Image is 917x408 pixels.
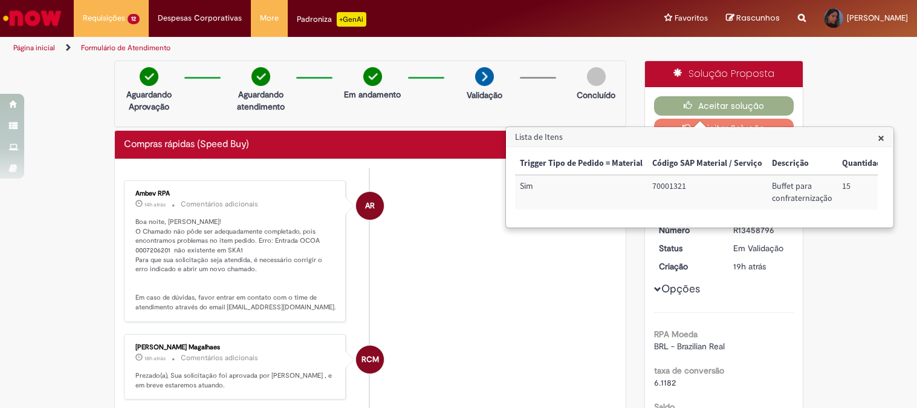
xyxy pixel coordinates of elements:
span: RCM [361,345,379,374]
span: BRL - Brazilian Real [654,341,725,352]
div: Em Validação [733,242,789,254]
span: More [260,12,279,24]
span: 18h atrás [144,355,166,362]
time: 28/08/2025 15:42:58 [733,261,766,272]
dt: Número [650,224,724,236]
time: 28/08/2025 15:53:16 [144,355,166,362]
span: Requisições [83,12,125,24]
dt: Status [650,242,724,254]
th: Descrição [767,153,837,175]
time: 28/08/2025 20:04:25 [144,201,166,208]
div: Ambev RPA [135,190,337,197]
h2: Compras rápidas (Speed Buy) Histórico de tíquete [124,139,249,150]
span: Rascunhos [736,12,780,24]
img: img-circle-grey.png [587,67,606,86]
td: Trigger Tipo de Pedido = Material: Sim [515,175,647,209]
th: Código SAP Material / Serviço [647,153,767,175]
b: taxa de conversão [654,365,724,376]
p: Validação [467,89,502,101]
div: 28/08/2025 15:42:58 [733,260,789,272]
ul: Trilhas de página [9,37,602,59]
td: Quantidade: 15 [837,175,890,209]
a: Página inicial [13,43,55,53]
p: Boa noite, [PERSON_NAME]! O Chamado não pôde ser adequadamente completado, pois encontramos probl... [135,217,337,312]
button: Aceitar solução [654,96,794,116]
small: Comentários adicionais [181,199,258,209]
div: Padroniza [297,12,366,27]
h3: Lista de Itens [507,128,893,147]
p: Prezado(a), Sua solicitação foi aprovada por [PERSON_NAME] , e em breve estaremos atuando. [135,371,337,390]
a: Formulário de Atendimento [81,43,170,53]
div: [PERSON_NAME] Magalhaes [135,344,337,351]
div: Solução Proposta [645,61,803,87]
td: Descrição: Buffet para confraternização [767,175,837,209]
img: check-circle-green.png [363,67,382,86]
div: Ambev RPA [356,192,384,220]
span: 19h atrás [733,261,766,272]
th: Quantidade [837,153,890,175]
span: 6.1182 [654,377,676,388]
img: arrow-next.png [475,67,494,86]
span: AR [365,191,375,220]
p: Concluído [577,89,615,101]
button: Rejeitar Solução [654,119,794,138]
button: Close [878,131,884,144]
a: Rascunhos [726,13,780,24]
td: Código SAP Material / Serviço: 70001321 [647,175,767,209]
span: Favoritos [675,12,708,24]
img: ServiceNow [1,6,63,30]
span: × [878,130,884,146]
p: Aguardando Aprovação [120,88,178,113]
span: 12 [128,14,140,24]
span: Despesas Corporativas [158,12,242,24]
span: 14h atrás [144,201,166,208]
img: check-circle-green.png [251,67,270,86]
b: RPA Moeda [654,329,698,340]
div: Romulo Campos Magalhaes [356,346,384,373]
div: Lista de Itens [505,127,894,228]
p: Em andamento [344,88,401,100]
div: R13458796 [733,224,789,236]
span: [PERSON_NAME] [847,13,908,23]
th: Trigger Tipo de Pedido = Material [515,153,647,175]
p: Aguardando atendimento [232,88,290,113]
img: check-circle-green.png [140,67,158,86]
small: Comentários adicionais [181,353,258,363]
p: +GenAi [337,12,366,27]
dt: Criação [650,260,724,272]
